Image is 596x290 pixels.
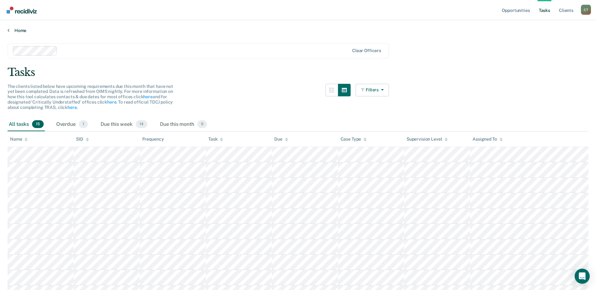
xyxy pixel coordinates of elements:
div: Name [10,137,28,142]
div: Supervision Level [407,137,448,142]
div: Assigned To [473,137,502,142]
div: C T [581,5,591,15]
div: Clear officers [352,48,381,53]
img: Recidiviz [7,7,37,13]
div: Due [274,137,288,142]
div: Due this month0 [159,118,208,132]
span: The clients listed below have upcoming requirements due this month that have not yet been complet... [8,84,173,110]
a: here [68,105,77,110]
div: Task [208,137,223,142]
button: Filters [356,84,389,96]
span: 1 [79,120,88,128]
a: here [143,94,152,99]
a: here [107,99,116,105]
div: Due this week14 [99,118,149,132]
div: Case Type [341,137,367,142]
span: 15 [32,120,44,128]
div: SID [76,137,89,142]
button: Profile dropdown button [581,5,591,15]
div: Frequency [142,137,164,142]
span: 14 [136,120,147,128]
a: Home [8,28,588,33]
span: 0 [197,120,207,128]
div: All tasks15 [8,118,45,132]
div: Overdue1 [55,118,89,132]
div: Tasks [8,66,588,79]
div: Open Intercom Messenger [575,269,590,284]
